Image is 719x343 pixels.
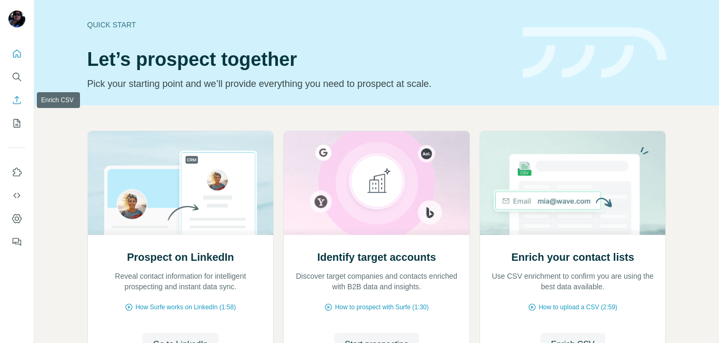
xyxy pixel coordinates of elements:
[8,232,25,251] button: Feedback
[8,209,25,228] button: Dashboard
[480,131,666,235] img: Enrich your contact lists
[8,91,25,110] button: Enrich CSV
[317,250,436,264] h2: Identify target accounts
[8,11,25,27] img: Avatar
[511,250,634,264] h2: Enrich your contact lists
[8,114,25,133] button: My lists
[8,186,25,205] button: Use Surfe API
[8,67,25,86] button: Search
[491,271,655,292] p: Use CSV enrichment to confirm you are using the best data available.
[523,27,666,79] img: banner
[127,250,234,264] h2: Prospect on LinkedIn
[135,302,236,312] span: How Surfe works on LinkedIn (1:58)
[8,44,25,63] button: Quick start
[294,271,459,292] p: Discover target companies and contacts enriched with B2B data and insights.
[87,76,510,91] p: Pick your starting point and we’ll provide everything you need to prospect at scale.
[538,302,617,312] span: How to upload a CSV (2:59)
[98,271,263,292] p: Reveal contact information for intelligent prospecting and instant data sync.
[283,131,470,235] img: Identify target accounts
[8,163,25,182] button: Use Surfe on LinkedIn
[87,49,510,70] h1: Let’s prospect together
[87,131,274,235] img: Prospect on LinkedIn
[87,19,510,30] div: Quick start
[335,302,428,312] span: How to prospect with Surfe (1:30)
